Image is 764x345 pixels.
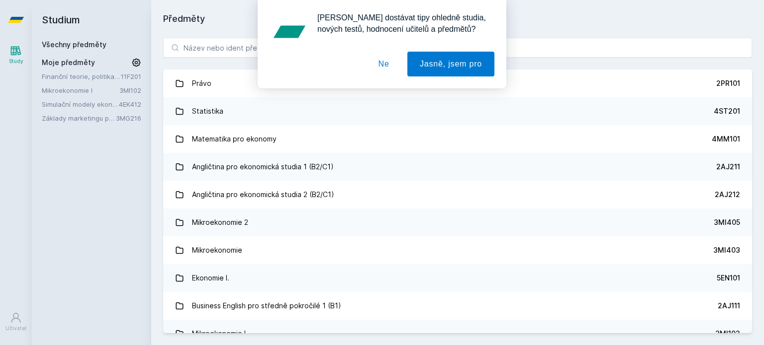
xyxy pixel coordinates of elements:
div: 3MI405 [714,217,740,227]
a: Statistika 4ST201 [163,97,752,125]
div: Mikroekonomie 2 [192,212,248,232]
a: Základy marketingu pro informatiky a statistiky [42,113,116,123]
a: 3MI102 [119,86,141,94]
a: Mikroekonomie 2 3MI405 [163,208,752,236]
div: Angličtina pro ekonomická studia 2 (B2/C1) [192,185,334,205]
a: Mikroekonomie I [42,85,119,95]
div: Matematika pro ekonomy [192,129,277,149]
button: Ne [366,52,402,76]
div: 5EN101 [717,273,740,283]
div: Mikroekonomie I [192,324,246,344]
div: 2AJ212 [715,190,740,200]
div: [PERSON_NAME] dostávat tipy ohledně studia, nových testů, hodnocení učitelů a předmětů? [309,12,494,35]
div: 2AJ211 [716,162,740,172]
div: 3MI102 [715,329,740,339]
div: Uživatel [5,325,26,332]
a: Mikroekonomie 3MI403 [163,236,752,264]
a: Ekonomie I. 5EN101 [163,264,752,292]
div: 4MM101 [712,134,740,144]
a: Simulační modely ekonomických procesů [42,99,119,109]
div: Statistika [192,101,223,121]
div: 3MI403 [713,245,740,255]
div: 4ST201 [714,106,740,116]
div: Mikroekonomie [192,240,242,260]
div: Angličtina pro ekonomická studia 1 (B2/C1) [192,157,334,177]
div: Business English pro středně pokročilé 1 (B1) [192,296,341,316]
a: Angličtina pro ekonomická studia 2 (B2/C1) 2AJ212 [163,181,752,208]
a: Business English pro středně pokročilé 1 (B1) 2AJ111 [163,292,752,320]
a: 3MG216 [116,114,141,122]
div: 2AJ111 [718,301,740,311]
a: 4EK412 [119,100,141,108]
a: Uživatel [2,307,30,337]
button: Jasně, jsem pro [407,52,494,76]
a: Angličtina pro ekonomická studia 1 (B2/C1) 2AJ211 [163,153,752,181]
img: notification icon [270,12,309,52]
div: Ekonomie I. [192,268,229,288]
a: Matematika pro ekonomy 4MM101 [163,125,752,153]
